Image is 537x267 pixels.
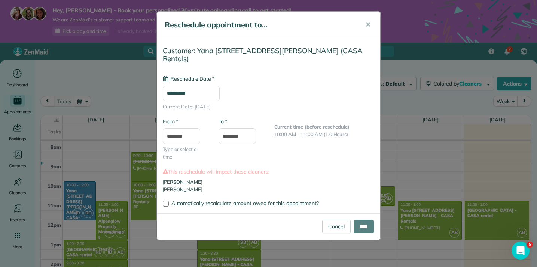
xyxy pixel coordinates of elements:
[163,47,375,62] h4: Customer: Yana [STREET_ADDRESS][PERSON_NAME] (CASA Rentals)
[171,200,319,207] span: Automatically recalculate amount owed for this appointment?
[165,19,355,30] h5: Reschedule appointment to...
[163,118,178,125] label: From
[163,186,375,193] li: [PERSON_NAME]
[274,131,375,138] p: 10:00 AM - 11:00 AM (1.0 Hours)
[163,146,207,160] span: Type or select a time
[163,168,375,175] label: This reschedule will impact these cleaners:
[163,178,375,186] li: [PERSON_NAME]
[163,75,214,82] label: Reschedule Date
[527,241,533,247] span: 5
[322,220,351,233] a: Cancel
[163,103,375,111] span: Current Date: [DATE]
[219,118,227,125] label: To
[365,20,371,29] span: ✕
[512,241,530,259] iframe: Intercom live chat
[274,124,350,130] b: Current time (before reschedule)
